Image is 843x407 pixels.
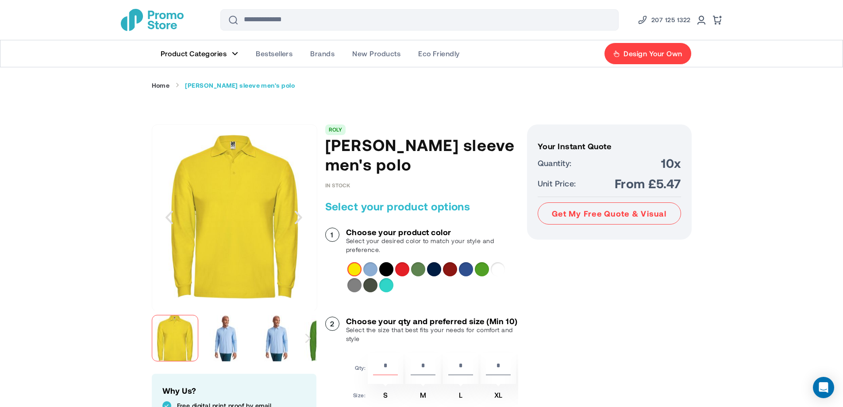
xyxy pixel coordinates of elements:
a: Brands [301,40,343,67]
div: Estrella long sleeve men's polo [152,310,203,366]
div: Sky blue [363,262,377,276]
div: Open Intercom Messenger [813,377,834,398]
div: Grass Green [475,262,489,276]
div: Dark Lead [363,278,377,292]
div: Estrella long sleeve men's polo [254,310,304,366]
div: Estrella long sleeve men's polo [203,310,254,366]
span: Quantity: [538,157,572,169]
span: From £5.47 [615,175,681,191]
img: Estrella long sleeve men's polo [254,315,300,361]
div: Red [395,262,409,276]
a: store logo [121,9,184,31]
p: Select your desired color to match your style and preference. [346,236,518,254]
span: Bestsellers [256,49,293,58]
span: Product Categories [161,49,227,58]
h2: Why Us? [162,384,306,397]
img: Estrella long sleeve men's polo [152,315,198,361]
div: Navy Blue [427,262,441,276]
div: Availability [325,182,350,188]
h1: [PERSON_NAME] sleeve men's polo [325,135,518,174]
span: 207 125 1322 [651,15,691,25]
div: Solid black [379,262,393,276]
img: Estrella long sleeve men's polo [152,135,317,299]
div: White [491,262,505,276]
h3: Choose your qty and preferred size (Min 10) [346,317,518,326]
span: In stock [325,182,350,188]
a: Design Your Own [604,43,691,65]
div: Garnet [443,262,457,276]
a: Eco Friendly [409,40,469,67]
td: Qty: [350,353,366,384]
a: ROLY [329,126,343,132]
div: Bottle green [411,262,425,276]
div: Marl Grey [347,278,362,292]
a: Product Categories [152,40,247,67]
img: Promotional Merchandise [121,9,184,31]
div: Next [300,310,316,366]
a: Bestsellers [247,40,301,67]
span: Brands [310,49,335,58]
h3: Choose your product color [346,228,518,236]
button: Get My Free Quote & Visual [538,202,681,225]
div: Yellow [347,262,362,276]
a: Home [152,81,170,89]
div: Next [281,124,316,310]
div: Previous [152,124,187,310]
a: Phone [637,15,691,25]
span: Unit Price: [538,177,576,190]
img: Estrella long sleeve men's polo [203,315,249,361]
p: Select the size that best fits your needs for comfort and style [346,326,518,343]
strong: [PERSON_NAME] sleeve men's polo [185,81,295,89]
h2: Select your product options [325,199,518,213]
span: New Products [352,49,400,58]
span: 10x [661,155,681,171]
h3: Your Instant Quote [538,142,681,151]
div: Royal blue [459,262,473,276]
span: Design Your Own [624,49,682,58]
div: Turquois [379,278,393,292]
a: New Products [343,40,409,67]
span: Eco Friendly [418,49,460,58]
